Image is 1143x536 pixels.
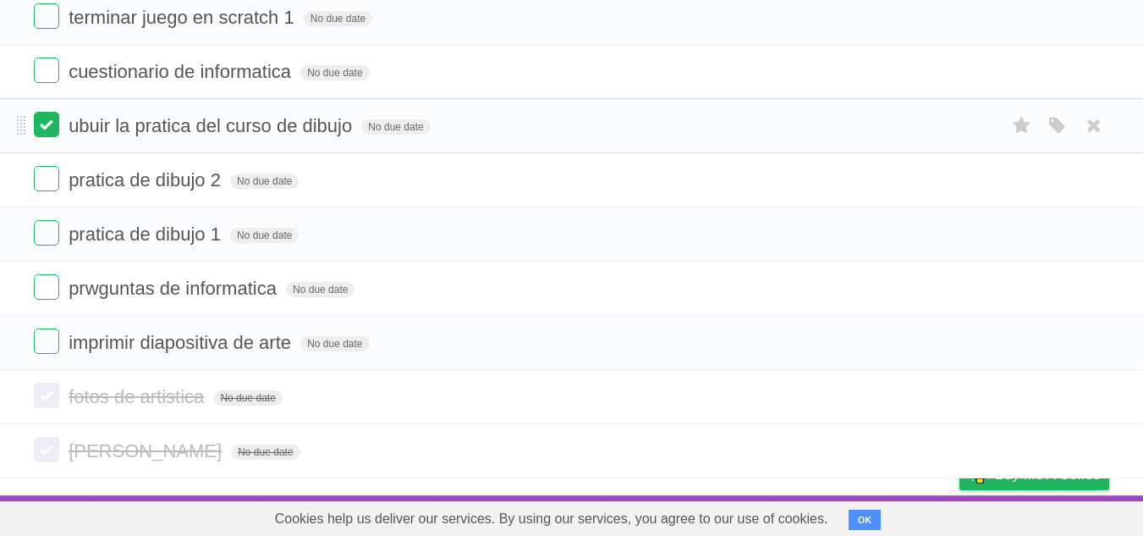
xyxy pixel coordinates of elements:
[995,460,1101,489] span: Buy me a coffee
[300,336,369,351] span: No due date
[69,278,281,299] span: prwguntas de informatica
[230,174,299,189] span: No due date
[34,329,59,354] label: Done
[69,440,226,461] span: [PERSON_NAME]
[34,166,59,191] label: Done
[69,7,299,28] span: terminar juego en scratch 1
[880,500,917,532] a: Terms
[361,119,430,135] span: No due date
[69,224,225,245] span: pratica de dibujo 1
[286,282,354,297] span: No due date
[734,500,770,532] a: About
[34,3,59,29] label: Done
[69,386,208,407] span: fotos de artistica
[304,11,372,26] span: No due date
[34,112,59,137] label: Done
[69,115,356,136] span: ubuir la pratica del curso de dibujo
[69,169,225,191] span: pratica de dibujo 2
[231,445,299,460] span: No due date
[1006,112,1038,140] label: Star task
[69,61,295,82] span: cuestionario de informatica
[34,58,59,83] label: Done
[69,332,295,353] span: imprimir diapositiva de arte
[213,390,282,406] span: No due date
[34,274,59,300] label: Done
[790,500,859,532] a: Developers
[300,65,369,80] span: No due date
[1003,500,1109,532] a: Suggest a feature
[34,220,59,246] label: Done
[937,500,981,532] a: Privacy
[34,437,59,462] label: Done
[849,510,882,530] button: OK
[258,502,845,536] span: Cookies help us deliver our services. By using our services, you agree to our use of cookies.
[230,228,299,243] span: No due date
[34,383,59,408] label: Done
